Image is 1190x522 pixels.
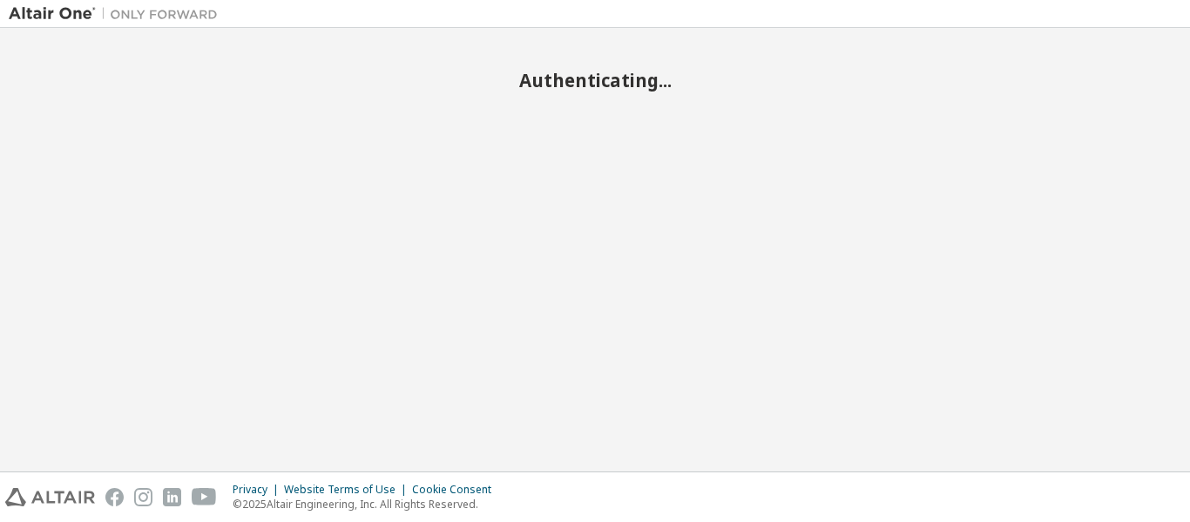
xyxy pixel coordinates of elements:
div: Website Terms of Use [284,483,412,497]
img: youtube.svg [192,488,217,506]
img: linkedin.svg [163,488,181,506]
p: © 2025 Altair Engineering, Inc. All Rights Reserved. [233,497,502,512]
img: Altair One [9,5,227,23]
img: altair_logo.svg [5,488,95,506]
img: instagram.svg [134,488,152,506]
img: facebook.svg [105,488,124,506]
div: Cookie Consent [412,483,502,497]
div: Privacy [233,483,284,497]
h2: Authenticating... [9,69,1181,92]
